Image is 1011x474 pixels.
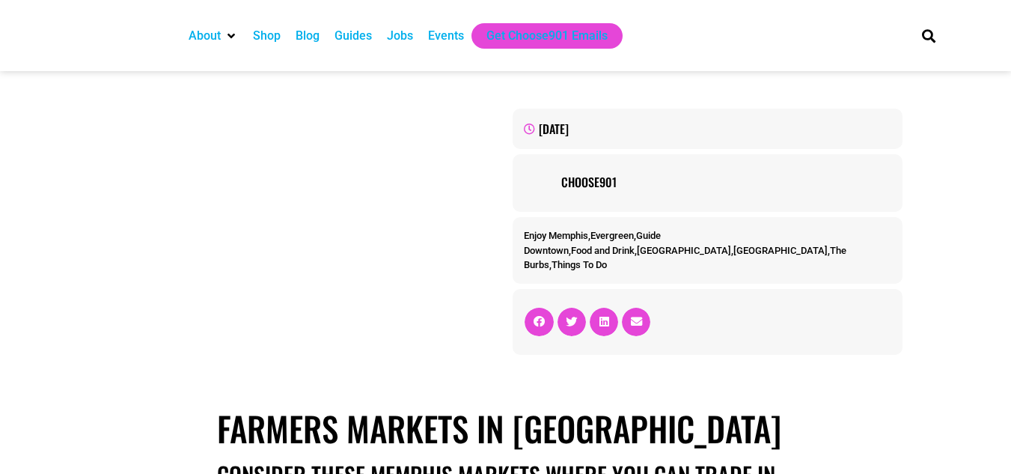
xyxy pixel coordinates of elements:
a: Enjoy Memphis [524,230,588,241]
a: Shop [253,27,281,45]
a: Evergreen [590,230,634,241]
img: Picture of Choose901 [524,165,554,195]
a: Jobs [387,27,413,45]
span: , , [524,230,661,241]
a: Get Choose901 Emails [486,27,608,45]
a: Blog [296,27,320,45]
div: Share on linkedin [590,308,618,336]
a: Downtown [524,245,569,256]
a: Food and Drink [571,245,635,256]
div: About [181,23,245,49]
div: Share on email [622,308,650,336]
a: Things To Do [552,259,607,270]
a: [GEOGRAPHIC_DATA] [637,245,731,256]
a: Guides [335,27,372,45]
div: Search [916,23,941,48]
div: Share on facebook [525,308,553,336]
h1: Farmers Markets in [GEOGRAPHIC_DATA] [217,408,794,449]
nav: Main nav [181,23,897,49]
span: , , , , , [524,245,846,271]
a: About [189,27,221,45]
a: Choose901 [561,173,891,191]
a: Events [428,27,464,45]
div: Share on twitter [558,308,586,336]
a: [GEOGRAPHIC_DATA] [733,245,828,256]
a: Guide [636,230,661,241]
time: [DATE] [539,120,569,138]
